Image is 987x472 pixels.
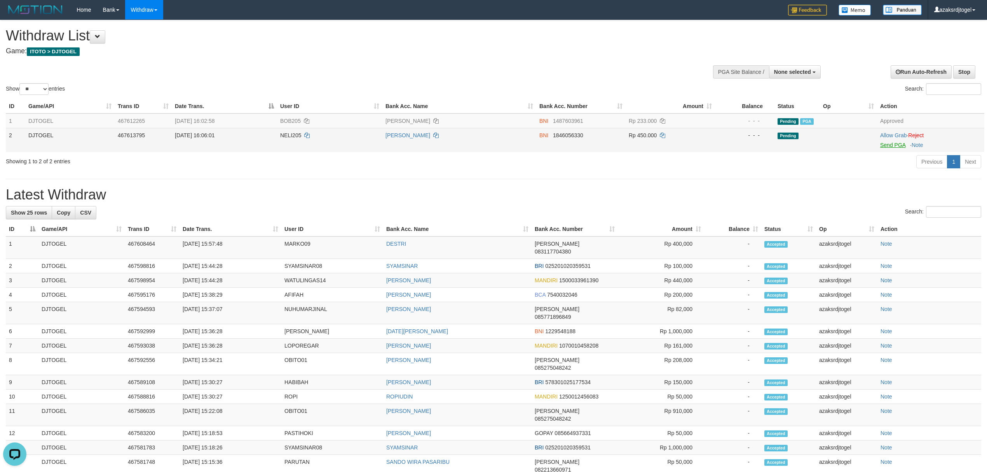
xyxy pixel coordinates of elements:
[764,379,788,386] span: Accepted
[881,379,892,385] a: Note
[769,65,821,79] button: None selected
[555,430,591,436] span: Copy 085664937331 to clipboard
[535,314,571,320] span: Copy 085771896849 to clipboard
[618,288,704,302] td: Rp 200,000
[704,441,761,455] td: -
[547,292,577,298] span: Copy 7540032046 to clipboard
[535,328,544,334] span: BNI
[6,236,38,259] td: 1
[877,222,981,236] th: Action
[553,132,583,138] span: Copy 1846056330 to clipboard
[180,390,281,404] td: [DATE] 15:30:27
[545,379,591,385] span: Copy 578301025177534 to clipboard
[778,133,799,139] span: Pending
[905,206,981,218] label: Search:
[180,236,281,259] td: [DATE] 15:57:48
[281,353,383,375] td: OBITO01
[816,222,877,236] th: Op: activate to sort column ascending
[816,273,877,288] td: azaksrdjtogel
[535,459,579,465] span: [PERSON_NAME]
[535,365,571,371] span: Copy 085275048242 to clipboard
[881,408,892,414] a: Note
[3,3,26,26] button: Open LiveChat chat widget
[125,375,180,390] td: 467589108
[125,273,180,288] td: 467598954
[386,263,418,269] a: SYAMSINAR
[38,426,125,441] td: DJTOGEL
[816,404,877,426] td: azaksrdjtogel
[618,404,704,426] td: Rp 910,000
[778,118,799,125] span: Pending
[881,343,892,349] a: Note
[281,375,383,390] td: HABIBAH
[764,394,788,400] span: Accepted
[926,83,981,95] input: Search:
[281,288,383,302] td: AFIFAH
[816,288,877,302] td: azaksrdjtogel
[704,273,761,288] td: -
[881,444,892,451] a: Note
[559,277,598,283] span: Copy 1500033961390 to clipboard
[535,263,544,269] span: BRI
[125,324,180,339] td: 467592999
[881,459,892,465] a: Note
[386,241,406,247] a: DESTRI
[6,206,52,219] a: Show 25 rows
[877,99,984,114] th: Action
[125,426,180,441] td: 467583200
[180,426,281,441] td: [DATE] 15:18:53
[764,445,788,451] span: Accepted
[629,132,657,138] span: Rp 450.000
[947,155,960,168] a: 1
[559,393,598,400] span: Copy 1250012456083 to clipboard
[277,99,382,114] th: User ID: activate to sort column ascending
[816,375,877,390] td: azaksrdjtogel
[57,210,70,216] span: Copy
[545,328,575,334] span: Copy 1229548188 to clipboard
[545,263,591,269] span: Copy 025201020359531 to clipboard
[118,132,145,138] span: 467613795
[704,236,761,259] td: -
[820,99,877,114] th: Op: activate to sort column ascending
[535,292,546,298] span: BCA
[877,114,984,128] td: Approved
[125,302,180,324] td: 467594593
[881,241,892,247] a: Note
[764,430,788,437] span: Accepted
[281,222,383,236] th: User ID: activate to sort column ascending
[38,236,125,259] td: DJTOGEL
[880,142,905,148] a: Send PGA
[180,404,281,426] td: [DATE] 15:22:08
[535,408,579,414] span: [PERSON_NAME]
[618,375,704,390] td: Rp 150,000
[618,390,704,404] td: Rp 50,000
[125,353,180,375] td: 467592556
[386,430,431,436] a: [PERSON_NAME]
[891,65,952,79] a: Run Auto-Refresh
[535,379,544,385] span: BRI
[774,99,820,114] th: Status
[704,375,761,390] td: -
[180,339,281,353] td: [DATE] 15:36:28
[774,69,811,75] span: None selected
[281,236,383,259] td: MARKO09
[535,241,579,247] span: [PERSON_NAME]
[386,357,431,363] a: [PERSON_NAME]
[6,114,25,128] td: 1
[816,302,877,324] td: azaksrdjtogel
[6,339,38,353] td: 7
[629,118,657,124] span: Rp 233.000
[764,263,788,270] span: Accepted
[38,259,125,273] td: DJTOGEL
[883,5,922,15] img: panduan.png
[764,343,788,350] span: Accepted
[926,206,981,218] input: Search:
[788,5,827,16] img: Feedback.jpg
[618,353,704,375] td: Rp 208,000
[38,302,125,324] td: DJTOGEL
[386,393,413,400] a: ROPIUDIN
[6,353,38,375] td: 8
[559,343,598,349] span: Copy 1070010458208 to clipboard
[281,324,383,339] td: [PERSON_NAME]
[618,273,704,288] td: Rp 440,000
